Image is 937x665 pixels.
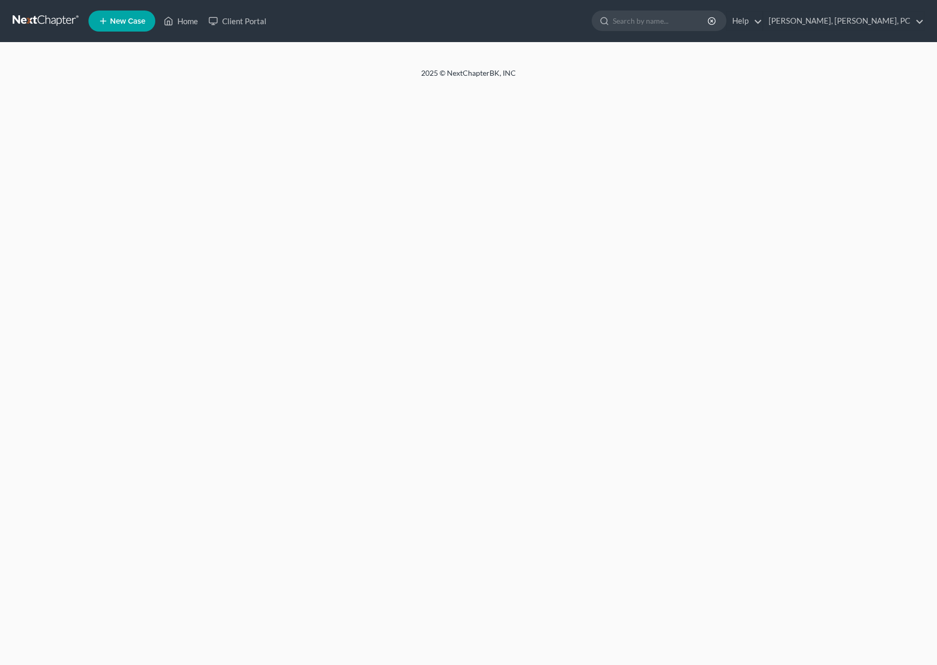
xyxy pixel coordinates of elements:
[158,12,203,31] a: Home
[203,12,272,31] a: Client Portal
[110,17,145,25] span: New Case
[613,11,709,31] input: Search by name...
[168,68,769,87] div: 2025 © NextChapterBK, INC
[763,12,924,31] a: [PERSON_NAME], [PERSON_NAME], PC
[727,12,762,31] a: Help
